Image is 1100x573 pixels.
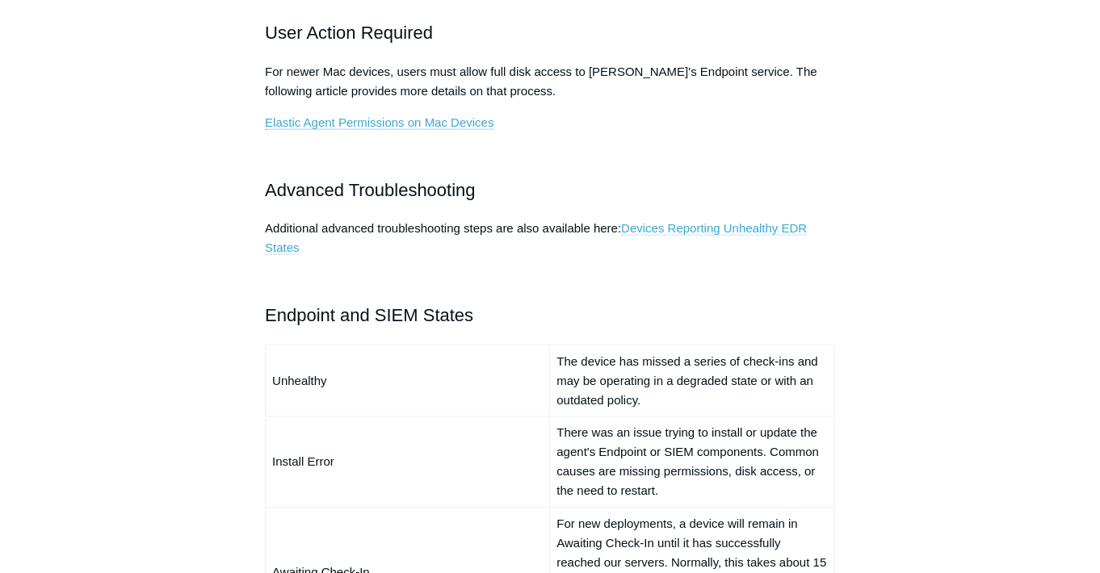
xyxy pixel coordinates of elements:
h2: Endpoint and SIEM States [265,301,835,329]
h2: Advanced Troubleshooting [265,176,835,204]
p: Additional advanced troubleshooting steps are also available here: [265,219,835,257]
h2: User Action Required [265,19,835,47]
td: Unhealthy [266,345,550,416]
p: For newer Mac devices, users must allow full disk access to [PERSON_NAME]'s Endpoint service. The... [265,62,835,101]
td: There was an issue trying to install or update the agent's Endpoint or SIEM components. Common ca... [550,416,834,508]
a: Elastic Agent Permissions on Mac Devices [265,115,493,130]
td: Install Error [266,416,550,508]
td: The device has missed a series of check-ins and may be operating in a degraded state or with an o... [550,345,834,416]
